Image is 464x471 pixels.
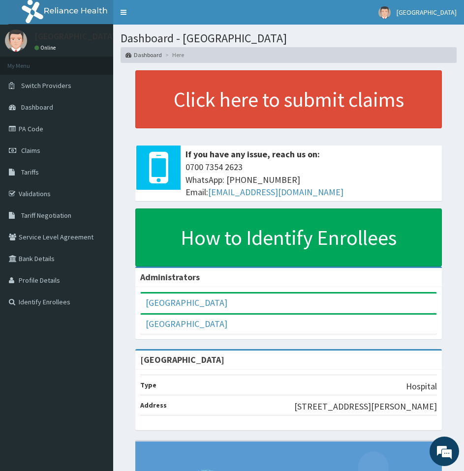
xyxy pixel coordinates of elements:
[21,103,53,112] span: Dashboard
[163,51,184,59] li: Here
[121,32,457,45] h1: Dashboard - [GEOGRAPHIC_DATA]
[186,148,320,160] b: If you have any issue, reach us on:
[34,44,58,51] a: Online
[378,6,391,19] img: User Image
[21,168,39,177] span: Tariffs
[21,81,71,90] span: Switch Providers
[406,380,437,393] p: Hospital
[146,297,227,308] a: [GEOGRAPHIC_DATA]
[208,186,343,198] a: [EMAIL_ADDRESS][DOMAIN_NAME]
[21,146,40,155] span: Claims
[140,401,167,410] b: Address
[186,161,437,199] span: 0700 7354 2623 WhatsApp: [PHONE_NUMBER] Email:
[397,8,457,17] span: [GEOGRAPHIC_DATA]
[146,318,227,329] a: [GEOGRAPHIC_DATA]
[135,208,442,266] a: How to Identify Enrollees
[5,29,27,52] img: User Image
[140,271,200,283] b: Administrators
[294,400,437,413] p: [STREET_ADDRESS][PERSON_NAME]
[140,381,156,389] b: Type
[34,32,116,41] p: [GEOGRAPHIC_DATA]
[125,51,162,59] a: Dashboard
[21,211,71,220] span: Tariff Negotiation
[135,70,442,128] a: Click here to submit claims
[140,354,224,365] strong: [GEOGRAPHIC_DATA]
